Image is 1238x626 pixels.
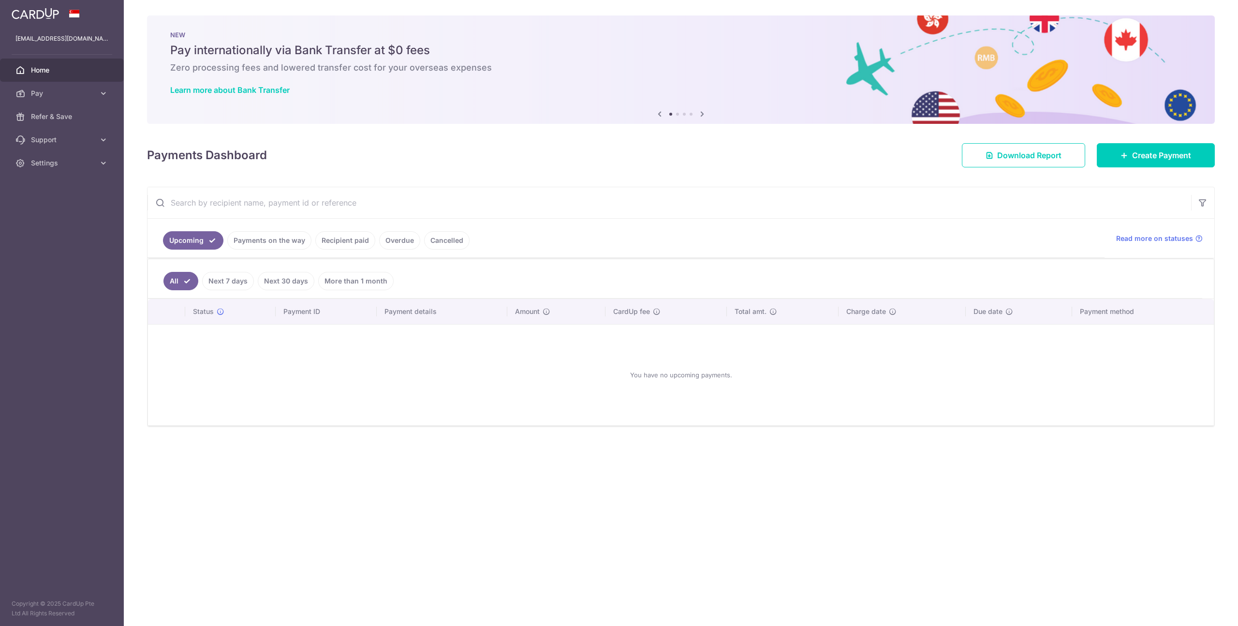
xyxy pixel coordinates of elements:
[377,299,507,324] th: Payment details
[1072,299,1214,324] th: Payment method
[12,8,59,19] img: CardUp
[735,307,766,316] span: Total amt.
[170,43,1192,58] h5: Pay internationally via Bank Transfer at $0 fees
[147,187,1191,218] input: Search by recipient name, payment id or reference
[31,135,95,145] span: Support
[160,332,1202,417] div: You have no upcoming payments.
[997,149,1061,161] span: Download Report
[147,15,1215,124] img: Bank transfer banner
[315,231,375,250] a: Recipient paid
[379,231,420,250] a: Overdue
[276,299,376,324] th: Payment ID
[846,307,886,316] span: Charge date
[31,65,95,75] span: Home
[147,147,267,164] h4: Payments Dashboard
[962,143,1085,167] a: Download Report
[170,85,290,95] a: Learn more about Bank Transfer
[258,272,314,290] a: Next 30 days
[1132,149,1191,161] span: Create Payment
[1176,597,1228,621] iframe: Opens a widget where you can find more information
[1116,234,1193,243] span: Read more on statuses
[170,31,1192,39] p: NEW
[193,307,214,316] span: Status
[318,272,394,290] a: More than 1 month
[163,272,198,290] a: All
[163,231,223,250] a: Upcoming
[227,231,311,250] a: Payments on the way
[15,34,108,44] p: [EMAIL_ADDRESS][DOMAIN_NAME]
[1116,234,1203,243] a: Read more on statuses
[31,158,95,168] span: Settings
[1097,143,1215,167] a: Create Payment
[515,307,540,316] span: Amount
[613,307,650,316] span: CardUp fee
[973,307,1002,316] span: Due date
[31,89,95,98] span: Pay
[202,272,254,290] a: Next 7 days
[31,112,95,121] span: Refer & Save
[424,231,470,250] a: Cancelled
[170,62,1192,74] h6: Zero processing fees and lowered transfer cost for your overseas expenses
